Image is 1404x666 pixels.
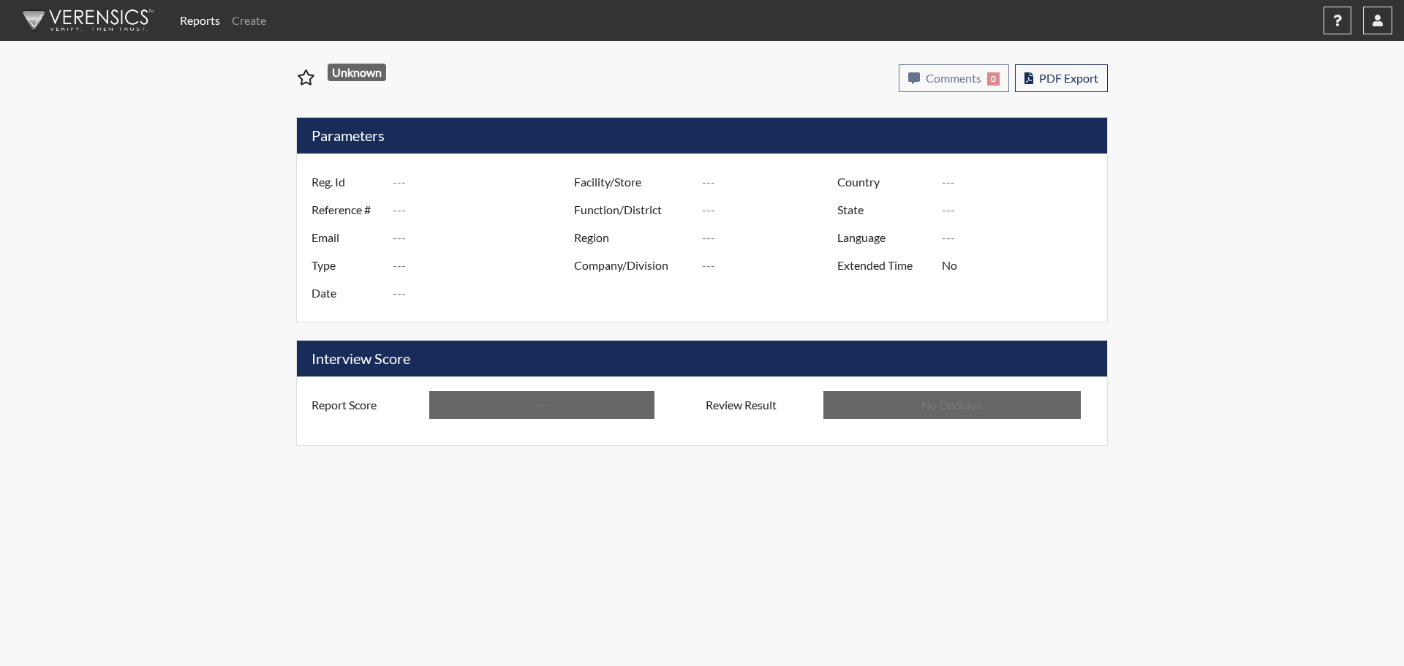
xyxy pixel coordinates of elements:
[393,168,578,196] input: ---
[393,196,578,224] input: ---
[297,118,1107,154] h5: Parameters
[826,251,942,279] label: Extended Time
[826,196,942,224] label: State
[393,224,578,251] input: ---
[826,224,942,251] label: Language
[301,251,393,279] label: Type
[1039,71,1098,85] span: PDF Export
[1015,64,1108,92] button: PDF Export
[301,224,393,251] label: Email
[702,168,841,196] input: ---
[174,6,226,35] a: Reports
[301,196,393,224] label: Reference #
[702,224,841,251] input: ---
[393,251,578,279] input: ---
[942,168,1103,196] input: ---
[297,341,1107,376] h5: Interview Score
[563,196,702,224] label: Function/District
[942,196,1103,224] input: ---
[899,64,1009,92] button: Comments0
[563,168,702,196] label: Facility/Store
[429,391,654,419] input: ---
[942,224,1103,251] input: ---
[695,391,823,419] label: Review Result
[926,71,981,85] span: Comments
[301,279,393,307] label: Date
[942,251,1103,279] input: ---
[226,6,272,35] a: Create
[702,251,841,279] input: ---
[328,64,387,81] span: Unknown
[702,196,841,224] input: ---
[563,251,702,279] label: Company/Division
[301,168,393,196] label: Reg. Id
[301,391,429,419] label: Report Score
[826,168,942,196] label: Country
[563,224,702,251] label: Region
[987,72,1000,86] span: 0
[393,279,578,307] input: ---
[823,391,1081,419] input: No Decision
